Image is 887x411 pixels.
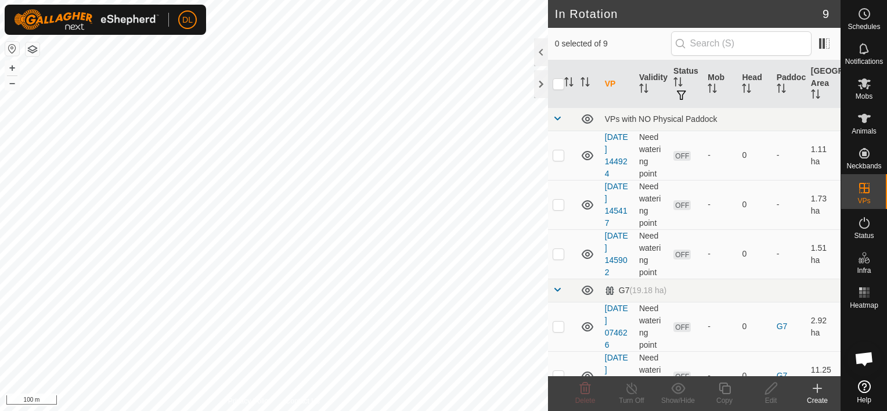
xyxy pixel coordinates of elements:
a: Help [841,376,887,408]
td: - [772,180,806,229]
td: - [772,229,806,279]
span: Notifications [845,58,883,65]
a: [DATE] 145902 [605,231,628,277]
div: Edit [748,395,794,406]
td: 1.51 ha [806,229,841,279]
span: Neckbands [846,163,881,170]
th: Mob [703,60,737,108]
button: Reset Map [5,42,19,56]
div: Copy [701,395,748,406]
button: + [5,61,19,75]
th: Validity [634,60,669,108]
td: Need watering point [634,229,669,279]
span: DL [182,14,193,26]
td: 0 [737,351,771,401]
button: Map Layers [26,42,39,56]
div: Show/Hide [655,395,701,406]
td: 0 [737,229,771,279]
div: G7 [605,286,667,295]
span: OFF [673,322,691,332]
p-sorticon: Activate to sort [673,79,683,88]
a: [DATE] 074626 [605,304,628,349]
div: - [708,370,733,382]
td: Need watering point [634,351,669,401]
span: (19.18 ha) [629,286,666,295]
h2: In Rotation [555,7,823,21]
a: Privacy Policy [228,396,272,406]
img: Gallagher Logo [14,9,159,30]
span: 0 selected of 9 [555,38,671,50]
span: OFF [673,372,691,381]
div: - [708,149,733,161]
div: Turn Off [608,395,655,406]
td: 1.73 ha [806,180,841,229]
span: OFF [673,200,691,210]
th: [GEOGRAPHIC_DATA] Area [806,60,841,108]
a: Contact Us [286,396,320,406]
td: 0 [737,180,771,229]
p-sorticon: Activate to sort [639,85,648,95]
span: Delete [575,396,596,405]
div: Create [794,395,841,406]
a: [DATE] 145417 [605,182,628,228]
td: 11.25 ha [806,351,841,401]
span: Status [854,232,874,239]
div: - [708,199,733,211]
p-sorticon: Activate to sort [564,79,574,88]
span: OFF [673,151,691,161]
td: Need watering point [634,131,669,180]
p-sorticon: Activate to sort [811,91,820,100]
span: Help [857,396,871,403]
div: - [708,320,733,333]
button: – [5,76,19,90]
td: Need watering point [634,180,669,229]
td: - [772,131,806,180]
td: Need watering point [634,302,669,351]
a: [DATE] 144924 [605,132,628,178]
th: Head [737,60,771,108]
th: VP [600,60,634,108]
input: Search (S) [671,31,812,56]
div: Open chat [847,341,882,376]
div: - [708,248,733,260]
span: Schedules [848,23,880,30]
a: G7 [777,371,788,380]
p-sorticon: Activate to sort [777,85,786,95]
td: 0 [737,302,771,351]
span: Mobs [856,93,872,100]
a: [DATE] 185727 [605,353,628,399]
th: Paddock [772,60,806,108]
th: Status [669,60,703,108]
span: VPs [857,197,870,204]
td: 1.11 ha [806,131,841,180]
p-sorticon: Activate to sort [708,85,717,95]
span: OFF [673,250,691,259]
span: Animals [852,128,877,135]
td: 2.92 ha [806,302,841,351]
a: G7 [777,322,788,331]
span: Infra [857,267,871,274]
span: Heatmap [850,302,878,309]
p-sorticon: Activate to sort [580,79,590,88]
span: 9 [823,5,829,23]
div: VPs with NO Physical Paddock [605,114,836,124]
p-sorticon: Activate to sort [742,85,751,95]
td: 0 [737,131,771,180]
